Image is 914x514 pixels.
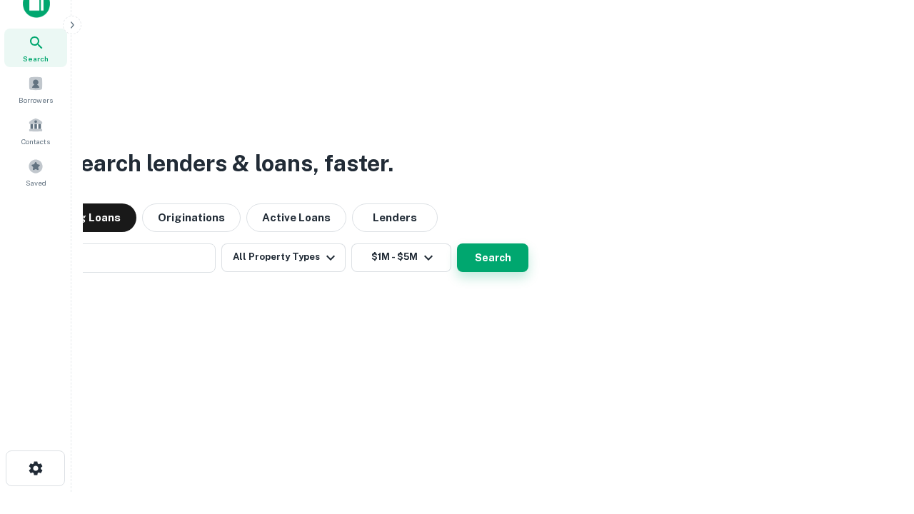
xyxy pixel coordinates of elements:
[142,203,241,232] button: Originations
[351,243,451,272] button: $1M - $5M
[246,203,346,232] button: Active Loans
[457,243,528,272] button: Search
[843,400,914,468] iframe: Chat Widget
[4,153,67,191] a: Saved
[221,243,346,272] button: All Property Types
[19,94,53,106] span: Borrowers
[65,146,393,181] h3: Search lenders & loans, faster.
[352,203,438,232] button: Lenders
[26,177,46,188] span: Saved
[4,70,67,109] a: Borrowers
[4,111,67,150] a: Contacts
[21,136,50,147] span: Contacts
[23,53,49,64] span: Search
[4,29,67,67] a: Search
